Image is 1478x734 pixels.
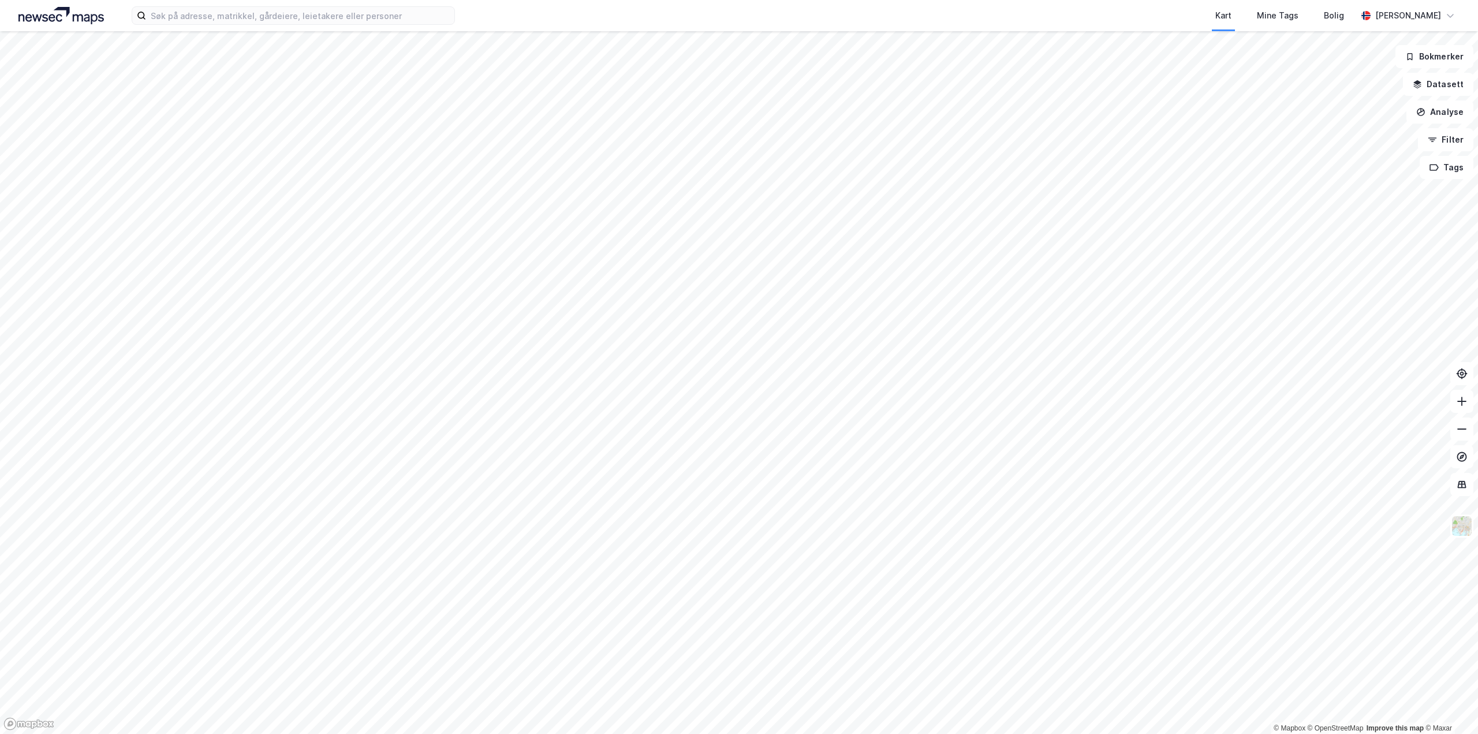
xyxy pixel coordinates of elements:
img: logo.a4113a55bc3d86da70a041830d287a7e.svg [18,7,104,24]
a: Improve this map [1367,724,1424,732]
div: Kart [1215,9,1231,23]
input: Søk på adresse, matrikkel, gårdeiere, leietakere eller personer [146,7,454,24]
iframe: Chat Widget [1420,679,1478,734]
button: Filter [1418,128,1473,151]
div: Mine Tags [1257,9,1298,23]
div: [PERSON_NAME] [1375,9,1441,23]
a: Mapbox homepage [3,717,54,731]
a: Mapbox [1274,724,1305,732]
div: Kontrollprogram for chat [1420,679,1478,734]
a: OpenStreetMap [1308,724,1364,732]
button: Datasett [1403,73,1473,96]
button: Bokmerker [1395,45,1473,68]
img: Z [1451,515,1473,537]
button: Tags [1420,156,1473,179]
div: Bolig [1324,9,1344,23]
button: Analyse [1406,100,1473,124]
